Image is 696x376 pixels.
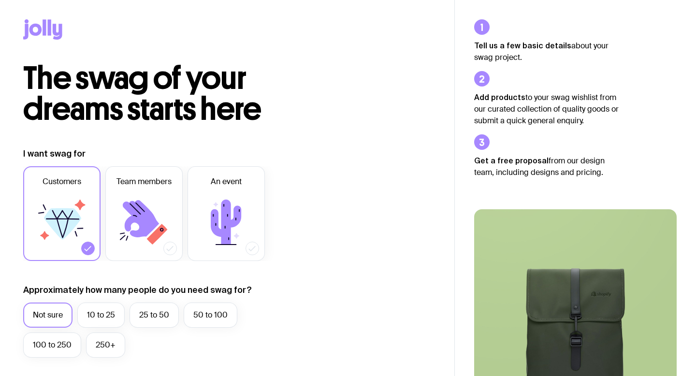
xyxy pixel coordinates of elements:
strong: Get a free proposal [474,156,549,165]
span: Team members [116,176,172,188]
label: 50 to 100 [184,303,237,328]
span: Customers [43,176,81,188]
span: An event [211,176,242,188]
strong: Add products [474,93,525,101]
label: Approximately how many people do you need swag for? [23,284,252,296]
label: 25 to 50 [130,303,179,328]
label: 250+ [86,333,125,358]
strong: Tell us a few basic details [474,41,571,50]
label: I want swag for [23,148,86,159]
p: from our design team, including designs and pricing. [474,155,619,178]
span: The swag of your dreams starts here [23,59,261,128]
p: about your swag project. [474,40,619,63]
label: 100 to 250 [23,333,81,358]
p: to your swag wishlist from our curated collection of quality goods or submit a quick general enqu... [474,91,619,127]
label: 10 to 25 [77,303,125,328]
label: Not sure [23,303,72,328]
